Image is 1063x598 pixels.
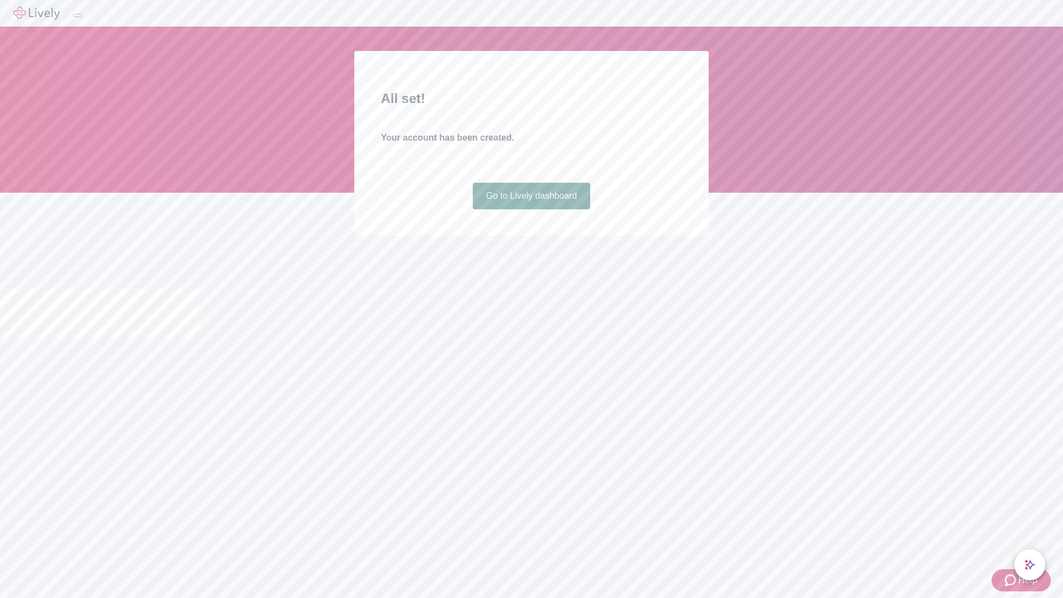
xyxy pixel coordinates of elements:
[1024,559,1035,570] svg: Lively AI Assistant
[1014,549,1045,580] button: chat
[381,131,682,145] h4: Your account has been created.
[73,14,82,17] button: Log out
[1018,574,1038,587] span: Help
[13,7,60,20] img: Lively
[992,569,1051,591] button: Zendesk support iconHelp
[1005,574,1018,587] svg: Zendesk support icon
[381,89,682,109] h2: All set!
[473,183,591,209] a: Go to Lively dashboard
